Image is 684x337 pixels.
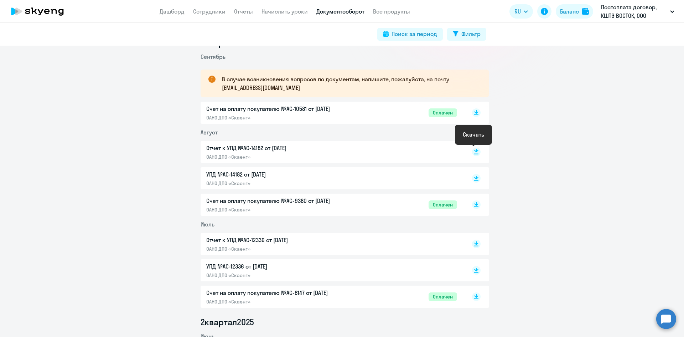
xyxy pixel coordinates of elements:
button: Постоплата договор, КШТЭ ВОСТОК, ООО [597,3,678,20]
a: УПД №AC-14182 от [DATE]ОАНО ДПО «Скаенг» [206,170,457,187]
a: Отчет к УПД №AC-12336 от [DATE]ОАНО ДПО «Скаенг» [206,236,457,252]
a: Счет на оплату покупателю №AC-10581 от [DATE]ОАНО ДПО «Скаенг»Оплачен [206,104,457,121]
button: Балансbalance [556,4,593,19]
img: balance [582,8,589,15]
div: Поиск за период [392,30,437,38]
span: Оплачен [429,200,457,209]
span: RU [514,7,521,16]
p: Счет на оплату покупателю №AC-9380 от [DATE] [206,196,356,205]
span: Июль [201,221,214,228]
span: Август [201,129,218,136]
p: ОАНО ДПО «Скаенг» [206,246,356,252]
a: Счет на оплату покупателю №AC-8147 от [DATE]ОАНО ДПО «Скаенг»Оплачен [206,289,457,305]
p: Постоплата договор, КШТЭ ВОСТОК, ООО [601,3,667,20]
li: 2 квартал 2025 [201,316,489,328]
p: ОАНО ДПО «Скаенг» [206,272,356,279]
a: Начислить уроки [261,8,308,15]
div: Фильтр [461,30,481,38]
p: ОАНО ДПО «Скаенг» [206,298,356,305]
p: ОАНО ДПО «Скаенг» [206,206,356,213]
button: RU [509,4,533,19]
p: УПД №AC-12336 от [DATE] [206,262,356,271]
a: Все продукты [373,8,410,15]
button: Поиск за период [377,28,443,41]
span: Оплачен [429,108,457,117]
p: ОАНО ДПО «Скаенг» [206,154,356,160]
a: Сотрудники [193,8,226,15]
a: Дашборд [160,8,185,15]
p: ОАНО ДПО «Скаенг» [206,114,356,121]
a: Отчеты [234,8,253,15]
a: УПД №AC-12336 от [DATE]ОАНО ДПО «Скаенг» [206,262,457,279]
div: Баланс [560,7,579,16]
span: Сентябрь [201,53,226,60]
p: Счет на оплату покупателю №AC-10581 от [DATE] [206,104,356,113]
a: Документооборот [316,8,364,15]
p: ОАНО ДПО «Скаенг» [206,180,356,187]
p: Отчет к УПД №AC-12336 от [DATE] [206,236,356,244]
p: В случае возникновения вопросов по документам, напишите, пожалуйста, на почту [EMAIL_ADDRESS][DOM... [222,75,476,92]
button: Фильтр [447,28,486,41]
div: Скачать [463,130,484,139]
a: Счет на оплату покупателю №AC-9380 от [DATE]ОАНО ДПО «Скаенг»Оплачен [206,196,457,213]
p: Счет на оплату покупателю №AC-8147 от [DATE] [206,289,356,297]
p: Отчет к УПД №AC-14182 от [DATE] [206,144,356,152]
p: УПД №AC-14182 от [DATE] [206,170,356,179]
a: Отчет к УПД №AC-14182 от [DATE]ОАНО ДПО «Скаенг» [206,144,457,160]
span: Оплачен [429,292,457,301]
